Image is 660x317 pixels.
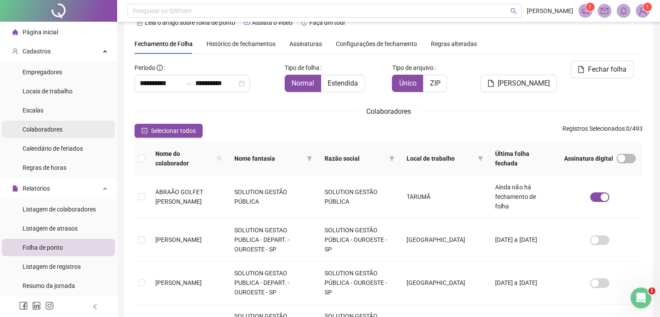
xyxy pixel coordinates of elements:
span: Listagem de registros [23,263,81,270]
span: Folha de ponto [23,244,63,251]
span: Selecionar todos [151,126,196,135]
span: search [510,8,517,14]
span: Página inicial [23,29,58,36]
span: Estendida [328,79,358,87]
span: Leia o artigo sobre folha de ponto [145,19,235,26]
sup: Atualize o seu contato no menu Meus Dados [643,3,652,11]
span: Assista o vídeo [252,19,292,26]
span: Regras alteradas [431,41,477,47]
span: Configurações de fechamento [336,41,417,47]
span: Resumo da jornada [23,282,75,289]
td: [GEOGRAPHIC_DATA] [400,218,488,261]
iframe: Intercom live chat [630,287,651,308]
span: youtube [244,20,250,26]
span: Fechar folha [588,64,627,75]
span: facebook [19,301,28,310]
span: filter [387,152,396,165]
span: [PERSON_NAME] [155,279,202,286]
span: filter [478,156,483,161]
sup: 1 [586,3,594,11]
span: Registros Selecionados [562,125,625,132]
span: [PERSON_NAME] [498,78,550,89]
span: file-text [137,20,143,26]
span: Nome do colaborador [155,149,213,168]
span: Fechamento de Folha [135,40,193,47]
span: Assinaturas [289,41,322,47]
span: Escalas [23,107,43,114]
span: Colaboradores [366,107,411,116]
span: linkedin [32,301,41,310]
span: notification [581,7,589,15]
span: Local de trabalho [407,154,474,163]
td: [DATE] a [DATE] [488,218,557,261]
span: left [92,304,98,310]
span: Tipo de arquivo [392,63,433,73]
button: Fechar folha [571,61,634,78]
td: [GEOGRAPHIC_DATA] [400,261,488,304]
span: 1 [588,4,591,10]
span: home [12,29,18,35]
span: Calendário de feriados [23,145,83,152]
span: Locais de trabalho [23,88,72,95]
span: Único [399,79,416,87]
td: SOLUTION GESTÃO PÚBLICA [227,175,317,218]
span: swap-right [185,80,192,87]
td: TARUMÃ [400,175,488,218]
span: [PERSON_NAME] [527,6,573,16]
span: history [301,20,307,26]
span: info-circle [157,65,163,71]
span: mail [601,7,608,15]
button: Selecionar todos [135,124,203,138]
span: Assinatura digital [564,154,613,163]
span: Razão social [324,154,386,163]
span: ABRAÃO GOLFET [PERSON_NAME] [155,188,203,205]
span: 1 [646,4,649,10]
span: 1 [648,287,655,294]
td: SOLUTION GESTAO PUBLICA - DEPART. - OUROESTE - SP [227,218,317,261]
span: Normal [292,79,314,87]
span: check-square [141,128,148,134]
span: filter [305,152,314,165]
span: : 0 / 493 [562,124,643,138]
span: instagram [45,301,54,310]
span: Listagem de colaboradores [23,206,96,213]
span: Cadastros [23,48,51,55]
td: [DATE] a [DATE] [488,261,557,304]
th: Última folha fechada [488,142,557,175]
span: Colaboradores [23,126,62,133]
span: filter [307,156,312,161]
span: bell [620,7,627,15]
span: Faça um tour [309,19,345,26]
span: search [215,147,224,170]
span: user-add [12,48,18,54]
span: filter [389,156,394,161]
span: [PERSON_NAME] [155,236,202,243]
span: Tipo de folha [285,63,319,73]
span: Listagem de atrasos [23,225,78,232]
td: SOLUTION GESTÃO PÚBLICA - OUROESTE - SP [317,261,400,304]
td: SOLUTION GESTÃO PÚBLICA [317,175,400,218]
td: SOLUTION GESTAO PUBLICA - DEPART. - OUROESTE - SP [227,261,317,304]
span: search [217,156,222,161]
span: to [185,80,192,87]
span: Empregadores [23,69,62,76]
span: Histórico de fechamentos [207,40,276,47]
span: Ainda não há fechamento de folha [495,184,535,210]
span: filter [476,152,485,165]
span: Período [135,64,155,71]
img: 86455 [636,4,649,17]
span: ZIP [430,79,440,87]
span: file [12,185,18,192]
button: [PERSON_NAME] [480,75,557,92]
td: SOLUTION GESTÃO PÚBLICA - OUROESTE - SP [317,218,400,261]
span: Nome fantasia [234,154,303,163]
span: Relatórios [23,185,50,192]
span: file [487,80,494,87]
span: file [578,66,584,73]
span: Regras de horas [23,164,66,171]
